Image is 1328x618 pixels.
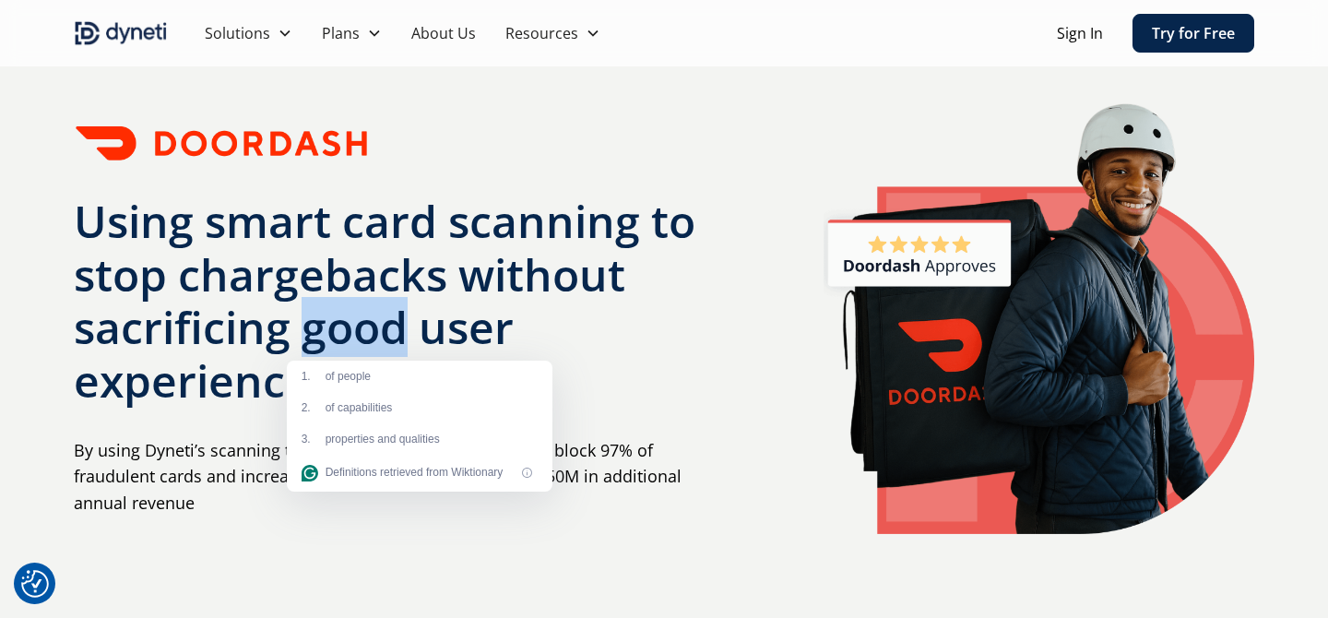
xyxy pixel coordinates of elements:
[824,103,1254,534] img: A man smiling with a DoorDash delivery bag
[74,195,720,407] h1: Using smart card scanning to stop chargebacks without sacrificing good user experience
[21,570,49,598] button: Consent Preferences
[307,15,397,52] div: Plans
[74,437,720,517] p: By using Dyneti’s scanning technology, Doordash was able to block 97% of fraudulent cards and inc...
[74,18,168,48] a: home
[74,121,369,165] img: Doordash
[21,570,49,598] img: Revisit consent button
[1132,14,1254,53] a: Try for Free
[74,18,168,48] img: Dyneti indigo logo
[322,22,360,44] div: Plans
[1057,22,1103,44] a: Sign In
[190,15,307,52] div: Solutions
[205,22,270,44] div: Solutions
[505,22,578,44] div: Resources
